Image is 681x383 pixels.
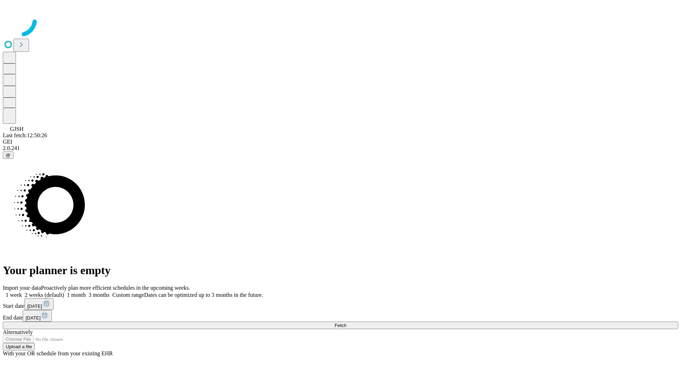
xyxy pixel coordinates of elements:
[24,298,54,310] button: [DATE]
[6,152,11,158] span: @
[112,292,144,298] span: Custom range
[25,292,64,298] span: 2 weeks (default)
[3,298,678,310] div: Start date
[23,310,52,322] button: [DATE]
[3,322,678,329] button: Fetch
[10,126,23,132] span: GJSH
[67,292,86,298] span: 1 month
[3,310,678,322] div: End date
[27,304,42,309] span: [DATE]
[3,264,678,277] h1: Your planner is empty
[3,350,113,356] span: With your OR schedule from your existing EHR
[3,343,35,350] button: Upload a file
[144,292,263,298] span: Dates can be optimized up to 3 months in the future.
[3,139,678,145] div: GEI
[3,151,13,159] button: @
[6,292,22,298] span: 1 week
[3,285,41,291] span: Import your data
[89,292,110,298] span: 3 months
[26,315,40,321] span: [DATE]
[334,323,346,328] span: Fetch
[3,329,33,335] span: Alternatively
[41,285,190,291] span: Proactively plan more efficient schedules in the upcoming weeks.
[3,132,47,138] span: Last fetch: 12:50:26
[3,145,678,151] div: 2.0.241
